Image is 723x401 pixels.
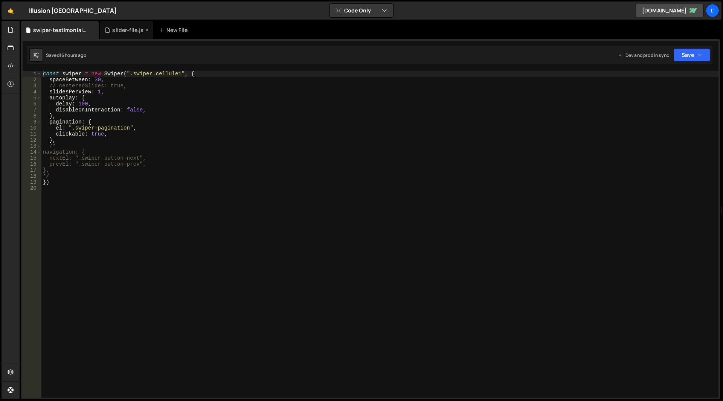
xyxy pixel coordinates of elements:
div: 15 [23,155,41,161]
div: swiper-testimonials.js [33,26,90,34]
div: Illusion [GEOGRAPHIC_DATA] [29,6,117,15]
button: Code Only [330,4,393,17]
div: 9 [23,119,41,125]
div: 10 [23,125,41,131]
div: New File [159,26,191,34]
div: 2 [23,77,41,83]
a: 🤙 [2,2,20,20]
div: 16 hours ago [59,52,86,58]
div: 11 [23,131,41,137]
div: 6 [23,101,41,107]
div: 7 [23,107,41,113]
div: slider-file.js [112,26,143,34]
div: 8 [23,113,41,119]
div: 18 [23,173,41,179]
div: 17 [23,167,41,173]
button: Save [674,48,710,62]
a: [DOMAIN_NAME] [636,4,703,17]
div: 1 [23,71,41,77]
div: 3 [23,83,41,89]
div: 19 [23,179,41,185]
div: 14 [23,149,41,155]
div: 16 [23,161,41,167]
div: 12 [23,137,41,143]
div: 5 [23,95,41,101]
div: 13 [23,143,41,149]
a: L' [706,4,719,17]
div: 4 [23,89,41,95]
div: Saved [46,52,86,58]
div: 20 [23,185,41,191]
div: Dev and prod in sync [618,52,669,58]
